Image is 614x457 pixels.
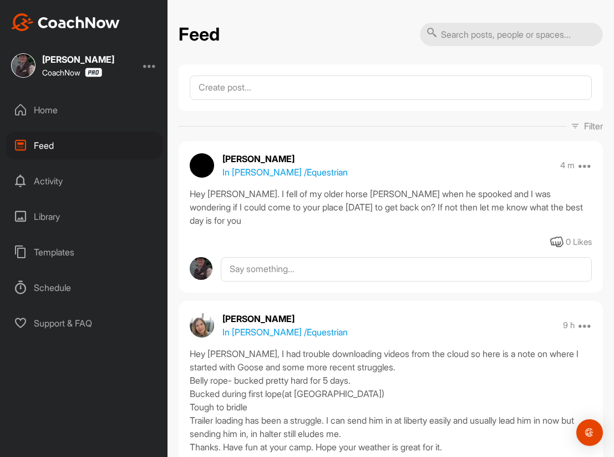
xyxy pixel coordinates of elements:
[576,419,603,446] div: Open Intercom Messenger
[6,203,163,230] div: Library
[42,55,114,64] div: [PERSON_NAME]
[85,68,102,77] img: CoachNow Pro
[190,153,214,178] img: avatar
[222,325,348,339] p: In [PERSON_NAME] / Equestrian
[560,160,575,171] p: 4 m
[190,187,592,227] div: Hey [PERSON_NAME]. I fell of my older horse [PERSON_NAME] when he spooked and I was wondering if ...
[190,313,214,338] img: avatar
[6,96,163,124] div: Home
[179,24,220,46] h2: Feed
[584,119,603,133] p: Filter
[6,238,163,266] div: Templates
[190,257,212,280] img: avatar
[6,309,163,337] div: Support & FAQ
[566,236,592,249] div: 0 Likes
[11,53,35,78] img: square_f8f397c70efcd0ae6f92c40788c6018a.jpg
[11,13,120,31] img: CoachNow
[222,165,348,179] p: In [PERSON_NAME] / Equestrian
[563,320,575,331] p: 9 h
[42,68,102,77] div: CoachNow
[420,23,603,46] input: Search posts, people or spaces...
[222,152,348,165] p: [PERSON_NAME]
[222,312,348,325] p: [PERSON_NAME]
[6,167,163,195] div: Activity
[190,347,592,454] div: Hey [PERSON_NAME], I had trouble downloading videos from the cloud so here is a note on where I s...
[6,132,163,159] div: Feed
[6,274,163,302] div: Schedule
